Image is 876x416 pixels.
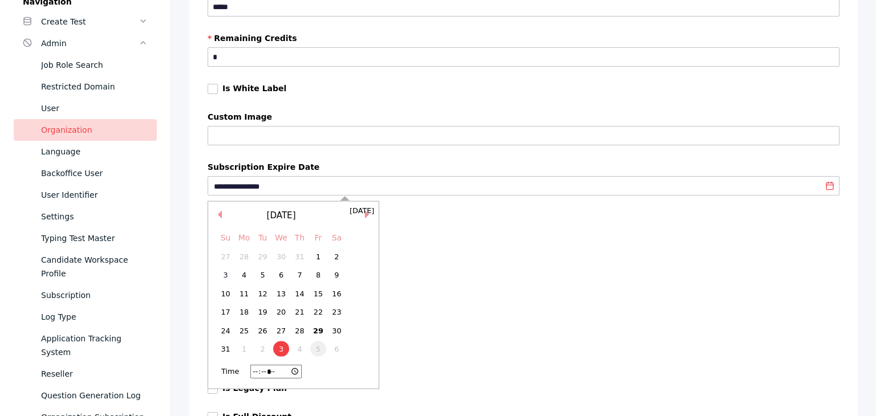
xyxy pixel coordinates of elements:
[218,341,233,357] div: Choose Sunday, August 31st, 2025
[329,267,344,283] div: Choose Saturday, August 9th, 2025
[41,15,139,28] div: Create Test
[292,267,307,283] div: Choose Thursday, August 7th, 2025
[222,84,286,93] label: Is White Label
[255,230,270,246] div: Tu
[292,323,307,338] div: Choose Thursday, August 28th, 2025
[41,80,148,93] div: Restricted Domain
[237,341,252,357] div: Choose Monday, September 1st, 2025
[329,230,344,246] div: Sa
[273,248,289,264] div: Choose Wednesday, July 30th, 2025
[14,184,157,206] a: User Identifier
[41,58,148,72] div: Job Role Search
[218,248,233,264] div: Choose Sunday, July 27th, 2025
[292,248,307,264] div: Choose Thursday, July 31st, 2025
[292,230,307,246] div: Th
[41,210,148,223] div: Settings
[41,145,148,158] div: Language
[41,253,148,280] div: Candidate Workspace Profile
[255,304,270,320] div: Choose Tuesday, August 19th, 2025
[255,341,270,357] div: Choose Tuesday, September 2nd, 2025
[310,286,326,301] div: Choose Friday, August 15th, 2025
[237,267,252,283] div: Choose Monday, August 4th, 2025
[273,267,289,283] div: Choose Wednesday, August 6th, 2025
[273,230,289,246] div: We
[237,323,252,338] div: Choose Monday, August 25th, 2025
[292,286,307,301] div: Choose Thursday, August 14th, 2025
[14,306,157,328] a: Log Type
[237,304,252,320] div: Choose Monday, August 18th, 2025
[14,227,157,249] a: Typing Test Master
[310,341,326,357] div: Choose Friday, September 5th, 2025
[214,210,222,218] button: Previous Month
[14,162,157,184] a: Backoffice User
[218,304,233,320] div: Choose Sunday, August 17th, 2025
[14,249,157,284] a: Candidate Workspace Profile
[14,284,157,306] a: Subscription
[14,97,157,119] a: User
[273,323,289,338] div: Choose Wednesday, August 27th, 2025
[310,267,326,283] div: Choose Friday, August 8th, 2025
[255,248,270,264] div: Choose Tuesday, July 29th, 2025
[208,112,839,121] label: Custom Image
[41,123,148,137] div: Organization
[14,141,157,162] a: Language
[310,304,326,320] div: Choose Friday, August 22nd, 2025
[255,286,270,301] div: Choose Tuesday, August 12th, 2025
[329,341,344,357] div: Choose Saturday, September 6th, 2025
[14,119,157,141] a: Organization
[237,230,252,246] div: Mo
[365,210,373,218] button: Next Month
[41,101,148,115] div: User
[329,286,344,301] div: Choose Saturday, August 16th, 2025
[292,341,307,357] div: Choose Thursday, September 4th, 2025
[41,310,148,324] div: Log Type
[213,210,350,229] div: [DATE]
[221,367,239,376] div: Time
[216,247,346,358] div: month 2025-08
[237,286,252,301] div: Choose Monday, August 11th, 2025
[329,248,344,264] div: Choose Saturday, August 2nd, 2025
[14,385,157,406] a: Question Generation Log
[255,323,270,338] div: Choose Tuesday, August 26th, 2025
[255,267,270,283] div: Choose Tuesday, August 5th, 2025
[292,304,307,320] div: Choose Thursday, August 21st, 2025
[41,332,148,359] div: Application Tracking System
[273,341,289,357] div: Choose Wednesday, September 3rd, 2025
[310,230,326,246] div: Fr
[218,286,233,301] div: Choose Sunday, August 10th, 2025
[273,304,289,320] div: Choose Wednesday, August 20th, 2025
[208,34,839,43] label: Remaining Credits
[41,231,148,245] div: Typing Test Master
[310,248,326,264] div: Choose Friday, August 1st, 2025
[41,288,148,302] div: Subscription
[218,230,233,246] div: Su
[208,162,839,172] label: Subscription Expire Date
[41,367,148,381] div: Reseller
[41,188,148,202] div: User Identifier
[14,206,157,227] a: Settings
[273,286,289,301] div: Choose Wednesday, August 13th, 2025
[14,363,157,385] a: Reseller
[350,206,374,214] span: [DATE]
[329,304,344,320] div: Choose Saturday, August 23rd, 2025
[41,389,148,402] div: Question Generation Log
[329,323,344,338] div: Choose Saturday, August 30th, 2025
[310,323,326,338] div: Choose Friday, August 29th, 2025
[14,328,157,363] a: Application Tracking System
[218,323,233,338] div: Choose Sunday, August 24th, 2025
[237,248,252,264] div: Choose Monday, July 28th, 2025
[218,267,233,283] div: Choose Sunday, August 3rd, 2025
[41,36,139,50] div: Admin
[14,54,157,76] a: Job Role Search
[41,166,148,180] div: Backoffice User
[14,76,157,97] a: Restricted Domain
